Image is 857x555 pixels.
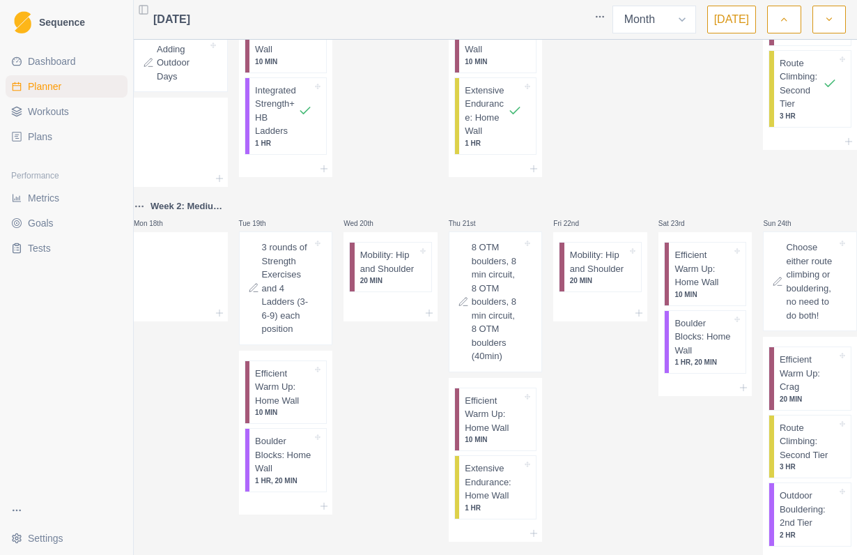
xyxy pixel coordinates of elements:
p: Fri 22nd [553,218,595,229]
p: Sat 23rd [658,218,700,229]
span: Goals [28,216,54,230]
p: Thu 21st [449,218,491,229]
a: Planner [6,75,128,98]
div: Performance [6,165,128,187]
p: Extensive Endurance: Home Wall [465,462,522,503]
span: Sequence [39,17,85,27]
img: Logo [14,11,31,34]
p: 3 HR [780,111,837,121]
div: Route Climbing: Second Tier3 HR [769,415,851,479]
a: Dashboard [6,50,128,73]
p: 2 HR [780,530,837,540]
p: 1 HR, 20 MIN [255,476,312,486]
p: Mobility: Hip and Shoulder [570,248,627,275]
p: Extensive Endurance: Home Wall [465,84,508,138]
div: Efficient Warm Up: Crag20 MIN [769,347,851,411]
div: Efficient Warm Up: Home Wall10 MIN [664,242,747,306]
div: Adding Outdoor Days [134,33,228,93]
div: Boulder Blocks: Home Wall1 HR, 20 MIN [664,310,747,374]
p: Route Climbing: Second Tier [780,56,823,111]
p: Boulder Blocks: Home Wall [674,317,732,358]
p: Efficient Warm Up: Crag [780,353,837,394]
div: Integrated Strength+HB Ladders1 HR [245,77,327,155]
a: Goals [6,212,128,234]
p: Boulder Blocks: Home Wall [255,434,312,476]
p: 20 MIN [570,275,627,286]
p: 1 HR [465,503,522,513]
span: Metrics [28,191,59,205]
div: 8 OTM boulders, 8 min circuit, 8 OTM boulders, 8 min circuit, 8 OTM boulders (40min) [449,231,543,372]
span: Tests [28,241,51,255]
p: 1 HR [465,138,522,149]
div: Mobility: Hip and Shoulder20 MIN [349,242,432,292]
div: Outdoor Bouldering: 2nd Tier2 HR [769,482,851,547]
p: 1 HR [255,138,312,149]
div: Choose either route climbing or bouldering, no need to do both! [763,231,857,331]
p: 3 rounds of Strength Exercises and 4 Ladders (3-6-9) each position [262,241,313,336]
span: Plans [28,130,52,144]
p: Efficient Warm Up: Home Wall [465,394,522,435]
a: Workouts [6,100,128,123]
span: Dashboard [28,54,76,68]
p: Mobility: Hip and Shoulder [360,248,417,275]
p: 10 MIN [465,434,522,445]
p: 8 OTM boulders, 8 min circuit, 8 OTM boulders, 8 min circuit, 8 OTM boulders (40min) [472,241,523,363]
div: 3 rounds of Strength Exercises and 4 Ladders (3-6-9) each position [239,231,333,345]
button: [DATE] [707,6,756,33]
div: Efficient Warm Up: Home Wall10 MIN [454,388,537,452]
p: 1 HR, 20 MIN [674,357,732,367]
p: Adding Outdoor Days [157,43,208,84]
button: Settings [6,527,128,549]
div: Mobility: Hip and Shoulder20 MIN [559,242,642,292]
div: Route Climbing: Second Tier3 HR [769,50,851,128]
div: Efficient Warm Up: Home Wall10 MIN [245,360,327,425]
p: 10 MIN [674,289,732,300]
p: 3 HR [780,462,837,472]
p: Week 2: Medium // Week 2: Medium [150,199,228,213]
span: Workouts [28,105,69,119]
p: Wed 20th [343,218,385,229]
p: 20 MIN [780,394,837,404]
span: Planner [28,79,61,93]
p: Route Climbing: Second Tier [780,421,837,462]
a: LogoSequence [6,6,128,39]
span: [DATE] [153,11,190,28]
p: 20 MIN [360,275,417,286]
p: Sun 24th [763,218,805,229]
p: Outdoor Bouldering: 2nd Tier [780,489,837,530]
p: Integrated Strength+HB Ladders [255,84,298,138]
a: Tests [6,237,128,259]
a: Plans [6,126,128,148]
p: 10 MIN [255,56,312,67]
div: Extensive Endurance: Home Wall1 HR [454,455,537,519]
p: Choose either route climbing or bouldering, no need to do both! [786,241,837,322]
p: Mon 18th [134,218,176,229]
p: Efficient Warm Up: Home Wall [674,248,732,289]
p: Efficient Warm Up: Home Wall [255,367,312,408]
div: Boulder Blocks: Home Wall1 HR, 20 MIN [245,428,327,492]
p: 10 MIN [465,56,522,67]
p: Tue 19th [239,218,281,229]
div: Extensive Endurance: Home Wall1 HR [454,77,537,155]
p: 10 MIN [255,407,312,418]
a: Metrics [6,187,128,209]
